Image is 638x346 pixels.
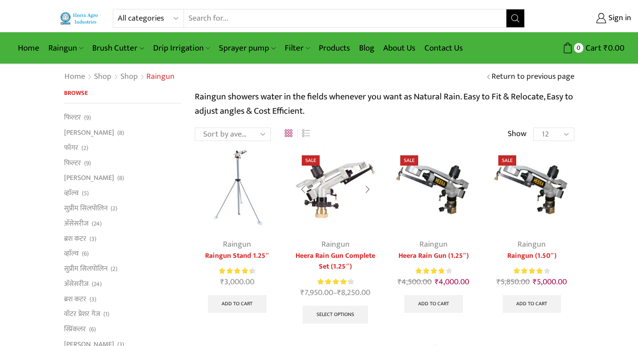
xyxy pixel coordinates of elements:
input: Search for... [184,9,507,27]
a: Add to cart: “Raingun (1.50")” [503,295,561,313]
bdi: 7,950.00 [300,286,333,299]
span: ₹ [337,286,341,299]
span: ₹ [398,275,402,289]
a: [PERSON_NAME] [64,171,114,186]
a: Raingun [420,238,448,251]
a: Add to cart: “Heera Rain Gun (1.25")” [404,295,463,313]
a: अ‍ॅसेसरीज [64,276,89,291]
span: ₹ [533,275,537,289]
span: (24) [92,280,102,289]
span: (8) [117,128,124,137]
a: फिल्टर [64,155,81,171]
span: Rated out of 5 [415,266,445,276]
span: 0 [574,43,583,52]
a: About Us [379,38,420,59]
a: [PERSON_NAME] [64,125,114,141]
button: Search button [506,9,524,27]
a: Brush Cutter [88,38,148,59]
span: Sale [498,155,516,166]
span: (2) [81,144,88,153]
span: (2) [111,204,117,213]
a: Select options for “Heera Rain Gun Complete Set (1.25")” [303,306,368,324]
bdi: 4,000.00 [435,275,469,289]
a: Return to previous page [492,71,574,83]
img: Heera Rain Gun Complete Set [293,146,377,231]
bdi: 5,850.00 [497,275,530,289]
span: Browse [64,88,88,98]
a: Contact Us [420,38,467,59]
img: Heera Raingun 1.50 [489,146,574,231]
span: (9) [84,159,91,168]
a: Products [314,38,355,59]
span: (9) [84,113,91,122]
div: Rated 4.00 out of 5 [514,266,550,276]
p: Raingun showers water in the fields whenever you want as Natural Rain. Easy to Fit & Relocate, Ea... [195,90,574,118]
div: Rated 4.50 out of 5 [219,266,255,276]
span: (1) [103,310,109,319]
span: Sale [302,155,320,166]
a: Home [64,71,86,83]
bdi: 0.00 [604,41,625,55]
div: Rated 4.00 out of 5 [415,266,452,276]
a: फॉगर [64,140,78,155]
a: फिल्टर [64,112,81,125]
span: ₹ [435,275,439,289]
a: Filter [280,38,314,59]
bdi: 3,000.00 [220,275,254,289]
a: Shop [94,71,112,83]
span: Rated out of 5 [317,277,349,286]
a: सुप्रीम सिलपोलिन [64,261,107,277]
a: व्हाॅल्व [64,246,79,261]
span: Rated out of 5 [219,266,252,276]
a: स्प्रिंकलर [64,322,86,337]
a: सुप्रीम सिलपोलिन [64,201,107,216]
span: ₹ [497,275,501,289]
a: ब्रश कटर [64,291,86,307]
bdi: 4,500.00 [398,275,432,289]
img: Raingun Stand 1.25" [195,146,279,231]
span: (2) [111,265,117,273]
a: Heera Rain Gun Complete Set (1.25″) [293,251,377,272]
nav: Breadcrumb [64,71,175,83]
a: Heera Rain Gun (1.25″) [391,251,476,261]
span: ₹ [300,286,304,299]
bdi: 5,000.00 [533,275,567,289]
span: ₹ [604,41,608,55]
a: Raingun [518,238,546,251]
span: (5) [82,189,89,198]
span: Rated out of 5 [514,266,543,276]
a: Sign in [538,10,631,26]
a: Add to cart: “Raingun Stand 1.25"” [208,295,266,313]
span: (3) [90,295,96,304]
a: 0 Cart ₹0.00 [534,40,625,56]
span: Sign in [606,13,631,24]
a: Shop [120,71,138,83]
h1: Raingun [146,72,175,82]
a: Drip Irrigation [149,38,214,59]
a: Raingun [44,38,88,59]
a: व्हाॅल्व [64,186,79,201]
a: Home [13,38,44,59]
span: (3) [90,235,96,243]
span: Sale [400,155,418,166]
a: Sprayer pump [214,38,280,59]
span: (6) [89,325,96,334]
span: (6) [82,249,89,258]
a: वॉटर प्रेशर गेज [64,307,100,322]
a: ब्रश कटर [64,231,86,246]
a: Raingun (1.50″) [489,251,574,261]
span: (24) [92,219,102,228]
a: अ‍ॅसेसरीज [64,216,89,231]
span: ₹ [220,275,224,289]
a: Raingun [223,238,251,251]
span: – [293,287,377,299]
a: Raingun Stand 1.25″ [195,251,279,261]
bdi: 8,250.00 [337,286,370,299]
select: Shop order [195,128,271,141]
span: Show [508,128,527,140]
div: Rated 4.38 out of 5 [317,277,354,286]
img: Heera Raingun 1.50 [391,146,476,231]
a: Blog [355,38,379,59]
a: Raingun [321,238,350,251]
span: (8) [117,174,124,183]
